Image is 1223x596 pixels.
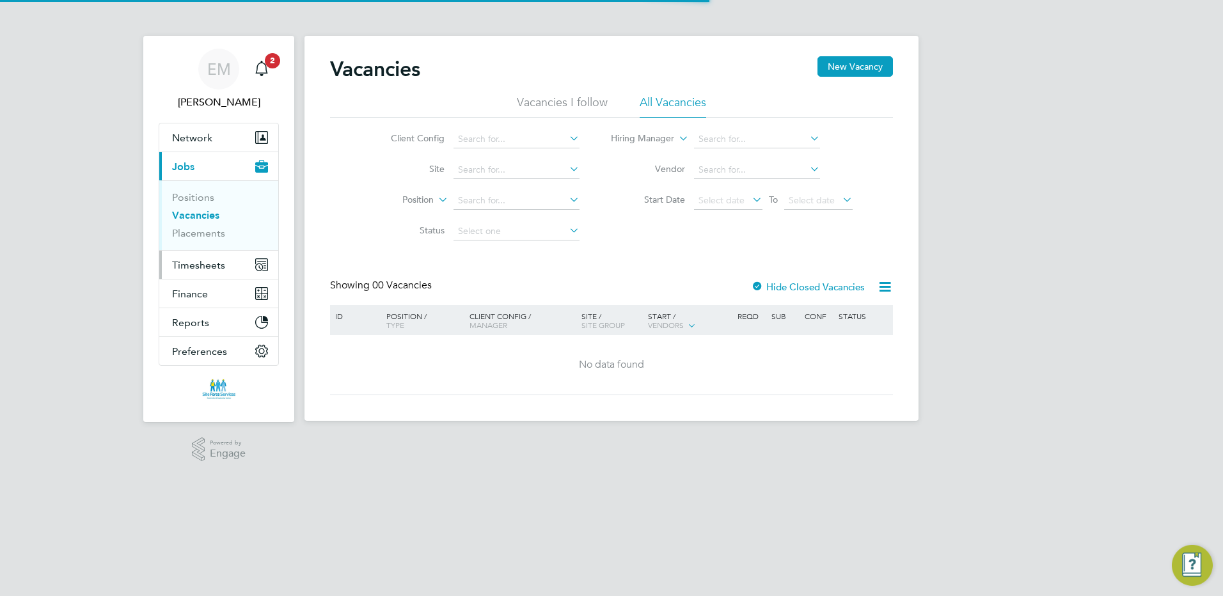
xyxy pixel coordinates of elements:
span: Select date [698,194,745,206]
label: Hiring Manager [601,132,674,145]
span: Powered by [210,437,246,448]
span: Eliza McCallum [159,95,279,110]
label: Hide Closed Vacancies [751,281,865,293]
span: Network [172,132,212,144]
button: Network [159,123,278,152]
span: Jobs [172,161,194,173]
div: Client Config / [466,305,578,336]
a: Positions [172,191,214,203]
button: Preferences [159,337,278,365]
label: Site [371,163,445,175]
label: Status [371,224,445,236]
li: Vacancies I follow [517,95,608,118]
div: ID [332,305,377,327]
a: EM[PERSON_NAME] [159,49,279,110]
a: Vacancies [172,209,219,221]
input: Search for... [454,130,580,148]
button: Jobs [159,152,278,180]
div: Reqd [734,305,768,327]
button: New Vacancy [817,56,893,77]
a: Placements [172,227,225,239]
label: Vendor [611,163,685,175]
div: Status [835,305,891,327]
div: Showing [330,279,434,292]
span: Site Group [581,320,625,330]
button: Engage Resource Center [1172,545,1213,586]
input: Search for... [454,161,580,179]
button: Reports [159,308,278,336]
span: To [765,191,782,208]
a: Go to home page [159,379,279,399]
input: Search for... [694,161,820,179]
label: Start Date [611,194,685,205]
span: EM [207,61,231,77]
a: Powered byEngage [192,437,246,462]
div: Site / [578,305,645,336]
div: Jobs [159,180,278,250]
label: Client Config [371,132,445,144]
span: 00 Vacancies [372,279,432,292]
span: Select date [789,194,835,206]
div: Conf [801,305,835,327]
span: Timesheets [172,259,225,271]
li: All Vacancies [640,95,706,118]
span: Manager [469,320,507,330]
img: siteforceservices-logo-retina.png [201,379,237,399]
input: Search for... [454,192,580,210]
div: Start / [645,305,734,337]
span: Vendors [648,320,684,330]
span: Type [386,320,404,330]
span: Finance [172,288,208,300]
span: Engage [210,448,246,459]
input: Select one [454,223,580,240]
span: 2 [265,53,280,68]
div: Sub [768,305,801,327]
label: Position [360,194,434,207]
button: Timesheets [159,251,278,279]
div: Position / [377,305,466,336]
input: Search for... [694,130,820,148]
nav: Main navigation [143,36,294,422]
span: Reports [172,317,209,329]
span: Preferences [172,345,227,357]
button: Finance [159,279,278,308]
a: 2 [249,49,274,90]
div: No data found [332,358,891,372]
h2: Vacancies [330,56,420,82]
